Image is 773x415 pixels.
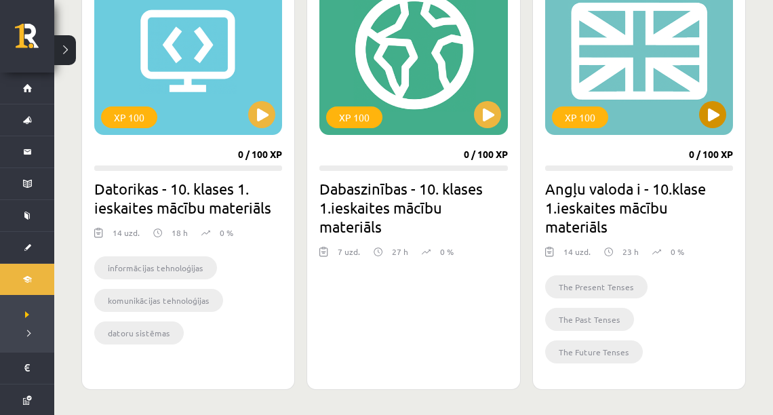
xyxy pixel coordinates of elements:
[94,289,223,312] li: komunikācijas tehnoloģijas
[94,321,184,344] li: datoru sistēmas
[319,179,507,236] h2: Dabaszinības - 10. klases 1.ieskaites mācību materiāls
[94,256,217,279] li: informācijas tehnoloģijas
[545,179,733,236] h2: Angļu valoda i - 10.klase 1.ieskaites mācību materiāls
[94,179,282,217] h2: Datorikas - 10. klases 1. ieskaites mācību materiāls
[545,340,643,363] li: The Future Tenses
[326,106,382,128] div: XP 100
[545,308,634,331] li: The Past Tenses
[392,245,408,258] p: 27 h
[15,24,54,58] a: Rīgas 1. Tālmācības vidusskola
[113,226,140,247] div: 14 uzd.
[622,245,639,258] p: 23 h
[563,245,591,266] div: 14 uzd.
[220,226,233,239] p: 0 %
[545,275,648,298] li: The Present Tenses
[101,106,157,128] div: XP 100
[552,106,608,128] div: XP 100
[440,245,454,258] p: 0 %
[338,245,360,266] div: 7 uzd.
[671,245,684,258] p: 0 %
[172,226,188,239] p: 18 h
